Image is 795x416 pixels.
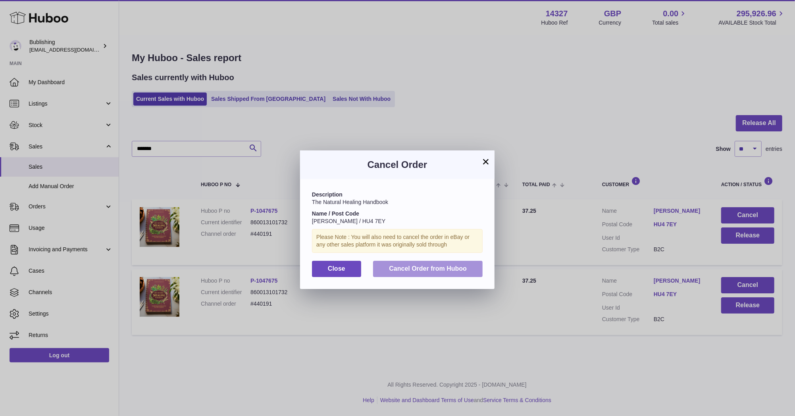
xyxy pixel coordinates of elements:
h3: Cancel Order [312,158,483,171]
div: Please Note : You will also need to cancel the order in eBay or any other sales platform it was o... [312,229,483,253]
button: × [481,157,491,166]
span: [PERSON_NAME] / HU4 7EY [312,218,385,224]
button: Close [312,261,361,277]
strong: Description [312,191,343,198]
span: Cancel Order from Huboo [389,265,467,272]
span: Close [328,265,345,272]
button: Cancel Order from Huboo [373,261,483,277]
span: The Natural Healing Handbook [312,199,388,205]
strong: Name / Post Code [312,210,359,217]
